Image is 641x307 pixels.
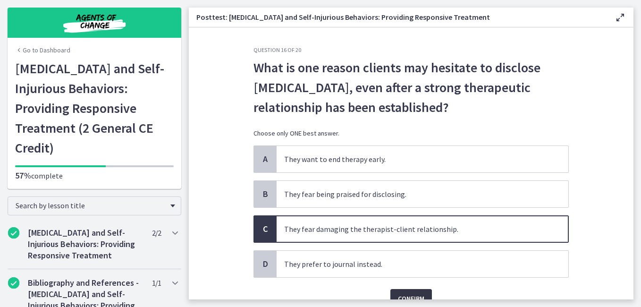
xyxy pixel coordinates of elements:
span: D [260,258,271,270]
span: B [260,188,271,200]
span: Confirm [398,293,424,304]
p: Choose only ONE best answer. [253,128,569,138]
span: A [260,153,271,165]
h3: Posttest: [MEDICAL_DATA] and Self-Injurious Behaviors: Providing Responsive Treatment [196,11,599,23]
span: 57% [15,170,31,181]
span: They prefer to journal instead. [277,251,568,277]
i: Completed [8,277,19,289]
span: 2 / 2 [152,227,161,239]
span: 1 / 1 [152,277,161,289]
div: Search by lesson title [8,196,181,215]
span: They fear damaging the therapist-client relationship. [277,216,568,242]
i: Completed [8,227,19,239]
h3: Question 16 of 20 [253,46,569,54]
a: Go to Dashboard [15,45,70,55]
span: Search by lesson title [16,201,166,210]
span: They want to end therapy early. [277,146,568,172]
span: They fear being praised for disclosing. [277,181,568,207]
img: Agents of Change [38,11,151,34]
span: C [260,223,271,235]
p: complete [15,170,174,181]
span: What is one reason clients may hesitate to disclose [MEDICAL_DATA], even after a strong therapeut... [253,58,569,117]
h2: [MEDICAL_DATA] and Self-Injurious Behaviors: Providing Responsive Treatment [28,227,143,261]
h1: [MEDICAL_DATA] and Self-Injurious Behaviors: Providing Responsive Treatment (2 General CE Credit) [15,59,174,158]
